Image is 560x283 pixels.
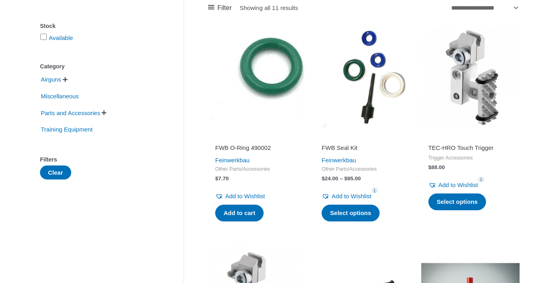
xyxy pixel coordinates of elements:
span: Parts and Accessories [40,106,101,120]
a: Feinwerkbau [215,157,250,163]
bdi: 7.70 [215,175,229,181]
a: Add to cart: “FWB O-Ring 490002” [215,205,264,221]
span: – [340,175,343,181]
a: Select options for “FWB Seal Kit” [322,205,380,221]
span: Add to Wishlist [225,193,265,199]
a: FWB O-Ring 490002 [215,144,299,155]
a: Filter [208,2,232,14]
div: Filters [40,154,160,165]
span: Filter [218,2,232,14]
img: FWB O-Ring 490002 [208,29,306,128]
a: Select options for “TEC-HRO Touch Trigger” [428,193,486,210]
a: Add to Wishlist [322,191,371,202]
div: Stock [40,20,160,32]
input: Available [40,34,47,40]
iframe: Customer reviews powered by Trustpilot [428,133,512,142]
a: Add to Wishlist [428,179,478,191]
span: Add to Wishlist [438,181,478,188]
a: FWB Seal Kit [322,144,406,155]
span: $ [215,175,218,181]
span: Training Equipment [40,123,94,136]
img: TEC-HRO Touch Trigger [421,29,520,128]
span: $ [322,175,325,181]
h2: TEC-HRO Touch Trigger [428,144,512,152]
a: Miscellaneous [40,92,80,99]
span: Other Parts/Accessories [215,166,299,173]
iframe: Customer reviews powered by Trustpilot [322,133,406,142]
div: Category [40,61,160,72]
h2: FWB Seal Kit [322,144,406,152]
span: Add to Wishlist [332,193,371,199]
a: Feinwerkbau [322,157,356,163]
h2: FWB O-Ring 490002 [215,144,299,152]
span: $ [428,164,432,170]
span: 1 [478,177,484,183]
span: Miscellaneous [40,90,80,103]
bdi: 88.00 [428,164,445,170]
a: Add to Wishlist [215,191,265,202]
a: Training Equipment [40,126,94,132]
span: Trigger Accessories [428,155,512,161]
bdi: 24.00 [322,175,338,181]
a: TEC-HRO Touch Trigger [428,144,512,155]
button: Clear [40,165,71,179]
span:  [102,110,106,116]
span: $ [344,175,348,181]
a: Airguns [40,76,62,82]
span: 1 [372,187,378,193]
bdi: 95.00 [344,175,361,181]
span:  [63,77,68,82]
a: Available [49,34,73,41]
span: Other Parts/Accessories [322,166,406,173]
span: Airguns [40,73,62,86]
p: Showing all 11 results [240,5,298,11]
select: Shop order [448,1,520,14]
img: FWB Seal Kit [314,29,413,128]
iframe: Customer reviews powered by Trustpilot [215,133,299,142]
a: Parts and Accessories [40,109,101,116]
